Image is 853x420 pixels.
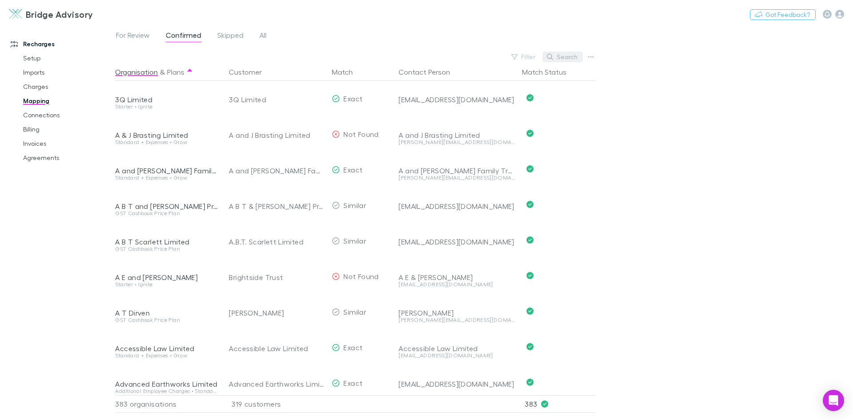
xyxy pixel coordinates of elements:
svg: Confirmed [526,379,534,386]
div: [EMAIL_ADDRESS][DOMAIN_NAME] [399,202,515,211]
div: A and J Brasting Limited [399,131,515,140]
div: A & J Brasting Limited [115,131,218,140]
svg: Confirmed [526,201,534,208]
div: Additional Employee Charges • Standard + Payroll + Expenses [115,388,218,394]
div: A and [PERSON_NAME] Family Trust [115,166,218,175]
a: Connections [14,108,120,122]
div: A E and [PERSON_NAME] [115,273,218,282]
svg: Confirmed [526,130,534,137]
button: Customer [229,63,272,81]
div: Standard + Expenses • Grow [115,140,218,145]
div: [PERSON_NAME][EMAIL_ADDRESS][DOMAIN_NAME] [399,175,515,180]
button: Contact Person [399,63,461,81]
a: Mapping [14,94,120,108]
div: Open Intercom Messenger [823,390,844,411]
span: Exact [343,165,363,174]
div: GST Cashbook Price Plan [115,246,218,252]
div: Standard + Expenses • Grow [115,175,218,180]
div: Accessible Law Limited [115,344,218,353]
a: Agreements [14,151,120,165]
svg: Confirmed [526,343,534,350]
button: Filter [507,52,541,62]
button: Organisation [115,63,158,81]
span: For Review [116,31,150,42]
div: [PERSON_NAME][EMAIL_ADDRESS][DOMAIN_NAME] [399,140,515,145]
div: Advanced Earthworks Limited [115,380,218,388]
div: Accessible Law Limited [229,331,325,366]
svg: Confirmed [526,94,534,101]
div: 319 customers [222,395,328,413]
div: [EMAIL_ADDRESS][DOMAIN_NAME] [399,353,515,358]
span: All [259,31,267,42]
button: Search [542,52,583,62]
div: A B T Scarlett Limited [115,237,218,246]
svg: Confirmed [526,165,534,172]
p: 383 [525,396,595,412]
span: Skipped [217,31,243,42]
button: Got Feedback? [750,9,816,20]
div: Brightside Trust [229,260,325,295]
div: [EMAIL_ADDRESS][DOMAIN_NAME] [399,282,515,287]
div: A.B.T. Scarlett Limited [229,224,325,260]
div: [PERSON_NAME][EMAIL_ADDRESS][DOMAIN_NAME] [399,317,515,323]
div: [EMAIL_ADDRESS][DOMAIN_NAME] [399,237,515,246]
div: & [115,63,218,81]
a: Invoices [14,136,120,151]
svg: Confirmed [526,236,534,244]
div: [EMAIL_ADDRESS][DOMAIN_NAME] [399,95,515,104]
div: A and [PERSON_NAME] Family Trust [399,166,515,175]
div: Accessible Law Limited [399,344,515,353]
div: A and [PERSON_NAME] Family Trust [229,153,325,188]
span: Similar [343,236,366,245]
div: 3Q Limited [115,95,218,104]
a: Setup [14,51,120,65]
a: Billing [14,122,120,136]
button: Match [332,63,363,81]
div: A B T and [PERSON_NAME] Property Trust [115,202,218,211]
div: [EMAIL_ADDRESS][DOMAIN_NAME] [399,380,515,388]
div: Standard + Expenses • Grow [115,353,218,358]
div: Starter • Ignite [115,282,218,287]
a: Bridge Advisory [4,4,99,25]
svg: Confirmed [526,272,534,279]
div: [PERSON_NAME] [399,308,515,317]
span: Similar [343,308,366,316]
svg: Confirmed [526,308,534,315]
span: Not Found [343,272,379,280]
div: Starter • Ignite [115,104,218,109]
a: Recharges [2,37,120,51]
div: Advanced Earthworks Limited [229,366,325,402]
div: A and J Brasting Limited [229,117,325,153]
button: Plans [167,63,184,81]
div: [PERSON_NAME] [229,295,325,331]
div: GST Cashbook Price Plan [115,211,218,216]
span: Confirmed [166,31,201,42]
span: Exact [343,343,363,352]
a: Charges [14,80,120,94]
div: 3Q Limited [229,82,325,117]
div: 383 organisations [115,395,222,413]
span: Exact [343,94,363,103]
a: Imports [14,65,120,80]
div: GST Cashbook Price Plan [115,317,218,323]
div: A T Dirven [115,308,218,317]
div: A B T & [PERSON_NAME] Property Trust [229,188,325,224]
span: Exact [343,379,363,387]
img: Bridge Advisory's Logo [9,9,22,20]
span: Similar [343,201,366,209]
h3: Bridge Advisory [26,9,93,20]
div: A E & [PERSON_NAME] [399,273,515,282]
span: Not Found [343,130,379,138]
button: Match Status [522,63,577,81]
